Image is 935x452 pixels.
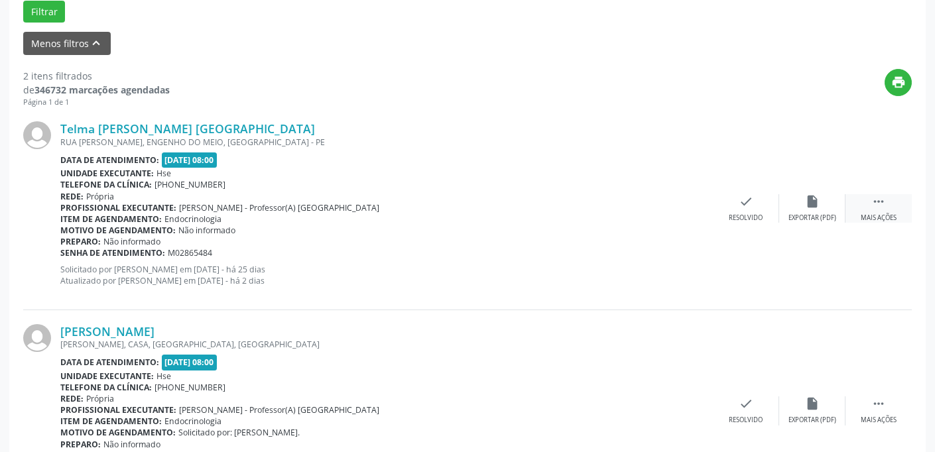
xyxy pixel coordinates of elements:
div: 2 itens filtrados [23,69,170,83]
b: Motivo de agendamento: [60,225,176,236]
p: Solicitado por [PERSON_NAME] em [DATE] - há 25 dias Atualizado por [PERSON_NAME] em [DATE] - há 2... [60,264,713,286]
button: Filtrar [23,1,65,23]
span: Própria [86,393,114,404]
span: [DATE] 08:00 [162,355,218,370]
span: [DATE] 08:00 [162,152,218,168]
span: [PHONE_NUMBER] [155,382,225,393]
button: print [885,69,912,96]
div: Resolvido [729,213,763,223]
button: Menos filtroskeyboard_arrow_up [23,32,111,55]
b: Motivo de agendamento: [60,427,176,438]
span: Não informado [103,439,160,450]
b: Profissional executante: [60,202,176,213]
span: [PHONE_NUMBER] [155,179,225,190]
div: Mais ações [861,213,897,223]
b: Telefone da clínica: [60,179,152,190]
b: Unidade executante: [60,168,154,179]
span: Endocrinologia [164,213,221,225]
span: M02865484 [168,247,212,258]
span: Não informado [178,225,235,236]
b: Data de atendimento: [60,154,159,166]
div: Página 1 de 1 [23,97,170,108]
b: Unidade executante: [60,370,154,382]
b: Item de agendamento: [60,416,162,427]
span: Endocrinologia [164,416,221,427]
b: Item de agendamento: [60,213,162,225]
div: RUA [PERSON_NAME], ENGENHO DO MEIO, [GEOGRAPHIC_DATA] - PE [60,137,713,148]
span: Não informado [103,236,160,247]
b: Preparo: [60,439,101,450]
strong: 346732 marcações agendadas [34,84,170,96]
div: de [23,83,170,97]
span: Solicitado por: [PERSON_NAME]. [178,427,300,438]
i: keyboard_arrow_up [89,36,103,50]
b: Preparo: [60,236,101,247]
span: [PERSON_NAME] - Professor(A) [GEOGRAPHIC_DATA] [179,202,379,213]
span: Hse [156,168,171,179]
div: Exportar (PDF) [788,416,836,425]
div: [PERSON_NAME], CASA, [GEOGRAPHIC_DATA], [GEOGRAPHIC_DATA] [60,339,713,350]
img: img [23,121,51,149]
i: insert_drive_file [805,194,820,209]
div: Exportar (PDF) [788,213,836,223]
a: [PERSON_NAME] [60,324,155,339]
i: check [739,194,753,209]
a: Telma [PERSON_NAME] [GEOGRAPHIC_DATA] [60,121,315,136]
i: insert_drive_file [805,396,820,411]
i:  [871,194,886,209]
b: Rede: [60,191,84,202]
div: Resolvido [729,416,763,425]
span: Própria [86,191,114,202]
b: Data de atendimento: [60,357,159,368]
i: check [739,396,753,411]
b: Telefone da clínica: [60,382,152,393]
img: img [23,324,51,352]
i: print [891,75,906,89]
span: [PERSON_NAME] - Professor(A) [GEOGRAPHIC_DATA] [179,404,379,416]
b: Senha de atendimento: [60,247,165,258]
span: Hse [156,370,171,382]
b: Profissional executante: [60,404,176,416]
div: Mais ações [861,416,897,425]
b: Rede: [60,393,84,404]
i:  [871,396,886,411]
